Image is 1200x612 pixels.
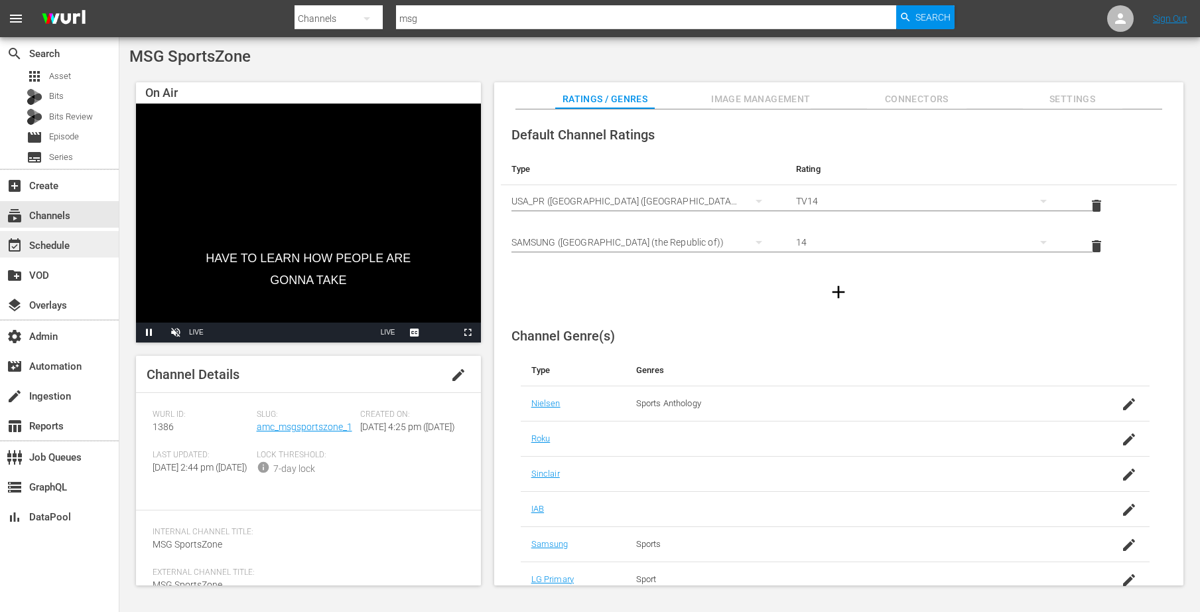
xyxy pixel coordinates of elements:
span: DataPool [7,509,23,525]
span: GraphQL [7,479,23,495]
button: delete [1081,190,1112,222]
span: Asset [27,68,42,84]
span: Reports [7,418,23,434]
button: Pause [136,323,163,343]
span: Bits [49,90,64,103]
span: delete [1089,198,1104,214]
div: Video Player [136,104,481,343]
span: [DATE] 4:25 pm ([DATE]) [360,421,455,432]
span: Created On: [360,410,458,420]
th: Rating [785,153,1070,185]
span: Connectors [867,91,967,108]
a: IAB [531,504,544,514]
img: ans4CAIJ8jUAAAAAAAAAAAAAAAAAAAAAAAAgQb4GAAAAAAAAAAAAAAAAAAAAAAAAJMjXAAAAAAAAAAAAAAAAAAAAAAAAgAT5G... [32,3,96,35]
div: Bits Review [27,109,42,125]
span: MSG SportsZone [153,579,222,590]
span: 1386 [153,421,174,432]
span: Lock Threshold: [257,450,354,461]
span: Slug: [257,410,354,420]
a: amc_msgsportszone_1 [257,421,352,432]
span: External Channel Title: [153,568,458,578]
button: Fullscreen [454,323,481,343]
div: USA_PR ([GEOGRAPHIC_DATA] ([GEOGRAPHIC_DATA])) [511,183,775,220]
a: Samsung [531,539,568,549]
span: Bits Review [49,110,93,123]
a: Sinclair [531,469,560,479]
th: Genres [626,354,1080,386]
div: Bits [27,89,42,105]
table: simple table [501,153,1177,267]
button: Unmute [163,323,189,343]
span: Wurl ID: [153,410,250,420]
span: Admin [7,329,23,344]
div: 14 [796,224,1059,261]
span: Default Channel Ratings [511,127,655,143]
div: TV14 [796,183,1059,220]
span: Ratings / Genres [555,91,655,108]
a: Roku [531,433,551,443]
span: Last Updated: [153,450,250,461]
span: Search [915,5,951,29]
span: menu [8,11,24,27]
a: LG Primary [531,574,574,584]
span: Search [7,46,23,62]
span: Create [7,178,23,194]
span: Channels [7,208,23,224]
span: MSG SportsZone [153,539,222,550]
span: Ingestion [7,388,23,404]
span: edit [450,367,466,383]
div: LIVE [189,323,204,343]
span: Schedule [7,238,23,254]
span: Overlays [7,297,23,313]
th: Type [501,153,785,185]
button: edit [442,359,474,391]
span: Automation [7,358,23,374]
span: Channel Details [147,366,239,382]
span: Asset [49,70,71,83]
button: Captions [401,323,428,343]
button: delete [1081,230,1112,262]
span: Episode [27,129,42,145]
span: Series [49,151,73,164]
span: Internal Channel Title: [153,527,458,538]
a: Sign Out [1153,13,1187,24]
span: Series [27,149,42,165]
div: SAMSUNG ([GEOGRAPHIC_DATA] (the Republic of)) [511,224,775,261]
span: [DATE] 2:44 pm ([DATE]) [153,462,247,473]
button: Seek to live, currently playing live [375,323,401,343]
span: Image Management [711,91,811,108]
span: On Air [145,86,178,100]
th: Type [521,354,626,386]
button: Picture-in-Picture [428,323,454,343]
span: Episode [49,130,79,143]
a: Nielsen [531,398,561,408]
span: Settings [1023,91,1122,108]
span: info [257,461,270,474]
button: Search [896,5,955,29]
span: Channel Genre(s) [511,328,615,344]
span: VOD [7,268,23,283]
span: Job Queues [7,449,23,465]
span: MSG SportsZone [129,47,251,66]
span: LIVE [381,329,395,336]
div: 7-day lock [273,462,315,476]
span: delete [1089,238,1104,254]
